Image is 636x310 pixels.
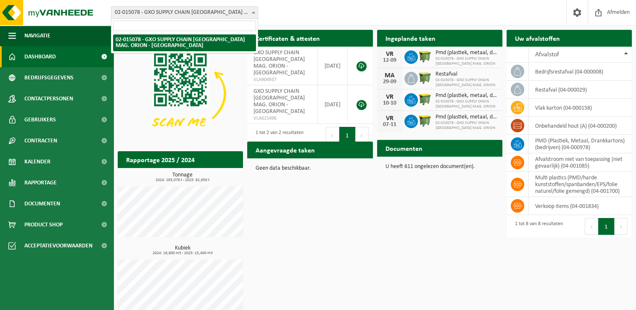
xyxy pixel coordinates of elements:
span: VLA904937 [253,76,311,83]
td: restafval (04-000029) [529,81,632,99]
span: Bedrijfsgegevens [24,67,74,88]
span: Contactpersonen [24,88,73,109]
h2: Rapportage 2025 / 2024 [118,151,203,168]
h3: Tonnage [122,172,243,182]
div: 07-11 [381,122,398,128]
span: 2024: 19,800 m3 - 2025: 15,400 m3 [122,251,243,255]
span: Kalender [24,151,50,172]
div: 10-10 [381,100,398,106]
td: bedrijfsrestafval (04-000008) [529,63,632,81]
h2: Ingeplande taken [377,30,444,46]
span: Documenten [24,193,60,214]
img: WB-1100-HPE-GN-51 [418,92,432,106]
span: Pmd (plastiek, metaal, drankkartons) (bedrijven) [435,114,498,121]
td: onbehandeld hout (A) (04-000200) [529,117,632,135]
span: 02-015078 - GXO SUPPLY CHAIN [GEOGRAPHIC_DATA] MAG. ORION [435,56,498,66]
span: Pmd (plastiek, metaal, drankkartons) (bedrijven) [435,50,498,56]
button: Previous [585,218,598,235]
span: VLA615496 [253,115,311,122]
h2: Aangevraagde taken [247,142,323,158]
div: 29-09 [381,79,398,85]
span: GXO SUPPLY CHAIN [GEOGRAPHIC_DATA] MAG. ORION - [GEOGRAPHIC_DATA] [253,50,305,76]
td: PMD (Plastiek, Metaal, Drankkartons) (bedrijven) (04-000978) [529,135,632,153]
span: 02-015078 - GXO SUPPLY CHAIN [GEOGRAPHIC_DATA] MAG. ORION [435,78,498,88]
span: Gebruikers [24,109,56,130]
td: afvalstroom niet van toepassing (niet gevaarlijk) (04-001085) [529,153,632,172]
button: Next [356,127,369,144]
li: 02-015078 - GXO SUPPLY CHAIN [GEOGRAPHIC_DATA] MAG. ORION - [GEOGRAPHIC_DATA] [113,34,256,51]
span: Pmd (plastiek, metaal, drankkartons) (bedrijven) [435,92,498,99]
span: Afvalstof [535,51,559,58]
span: Contracten [24,130,57,151]
span: GXO SUPPLY CHAIN [GEOGRAPHIC_DATA] MAG. ORION - [GEOGRAPHIC_DATA] [253,88,305,115]
td: [DATE] [318,85,348,124]
button: 1 [598,218,615,235]
span: Navigatie [24,25,50,46]
span: Rapportage [24,172,57,193]
img: WB-1100-HPE-GN-51 [418,113,432,128]
span: Dashboard [24,46,56,67]
span: Restafval [435,71,498,78]
td: [DATE] [318,47,348,85]
span: 02-015078 - GXO SUPPLY CHAIN ANTWERPEN MAG. ORION - ANTWERPEN [111,6,258,19]
span: Acceptatievoorwaarden [24,235,92,256]
img: WB-1100-HPE-GN-51 [418,49,432,63]
div: VR [381,115,398,122]
button: Previous [326,127,339,144]
h2: Documenten [377,140,431,156]
div: 1 tot 8 van 8 resultaten [511,217,563,236]
span: 02-015078 - GXO SUPPLY CHAIN ANTWERPEN MAG. ORION - ANTWERPEN [111,7,258,18]
div: MA [381,72,398,79]
p: U heeft 611 ongelezen document(en). [385,164,494,170]
div: VR [381,94,398,100]
a: Bekijk rapportage [180,168,242,184]
span: 02-015078 - GXO SUPPLY CHAIN [GEOGRAPHIC_DATA] MAG. ORION [435,121,498,131]
td: verkoop items (04-001834) [529,197,632,215]
td: vlak karton (04-000158) [529,99,632,117]
span: Product Shop [24,214,63,235]
span: 2024: 193,078 t - 2025: 82,650 t [122,178,243,182]
p: Geen data beschikbaar. [256,166,364,171]
h2: Uw afvalstoffen [507,30,568,46]
img: Download de VHEPlus App [118,47,243,141]
td: multi plastics (PMD/harde kunststoffen/spanbanden/EPS/folie naturel/folie gemengd) (04-001700) [529,172,632,197]
img: WB-1100-HPE-GN-50 [418,71,432,85]
div: 1 tot 2 van 2 resultaten [251,126,303,144]
div: 12-09 [381,58,398,63]
button: Next [615,218,628,235]
div: VR [381,51,398,58]
button: 1 [339,127,356,144]
h3: Kubiek [122,245,243,255]
span: 02-015078 - GXO SUPPLY CHAIN [GEOGRAPHIC_DATA] MAG. ORION [435,99,498,109]
h2: Certificaten & attesten [247,30,328,46]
